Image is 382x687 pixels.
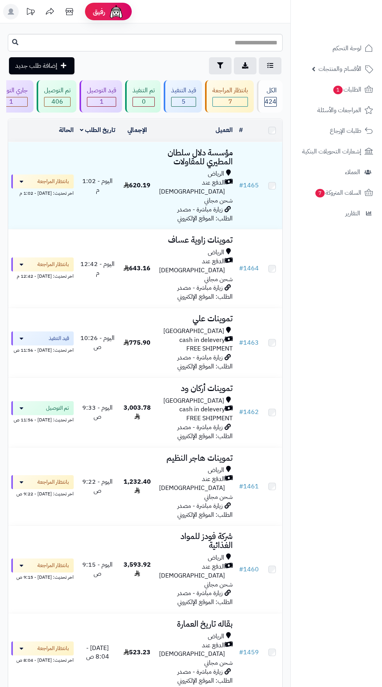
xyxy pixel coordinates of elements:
span: شحن مجاني [204,658,233,668]
span: الأقسام والمنتجات [318,63,361,74]
span: [GEOGRAPHIC_DATA] [163,327,224,336]
span: زيارة مباشرة - مصدر الطلب: الموقع الإلكتروني [177,423,233,441]
a: الحالة [59,125,74,135]
span: الرياض [208,169,224,178]
span: cash in delevery [179,405,225,414]
span: الرياض [208,553,224,562]
span: الدفع عند [DEMOGRAPHIC_DATA] [159,475,225,493]
span: 7 [315,188,325,197]
span: زيارة مباشرة - مصدر الطلب: الموقع الإلكتروني [177,205,233,223]
a: التقارير [295,204,377,223]
div: 5 [172,97,196,106]
span: 643.16 [124,264,150,273]
a: #1462 [239,407,259,417]
span: إضافة طلب جديد [15,61,57,70]
span: # [239,264,243,273]
span: الدفع عند [DEMOGRAPHIC_DATA] [159,641,225,659]
span: شحن مجاني [204,275,233,284]
div: اخر تحديث: [DATE] - 8:04 ص [11,655,74,664]
span: السلات المتروكة [315,187,361,198]
span: الدفع عند [DEMOGRAPHIC_DATA] [159,178,225,196]
span: العملاء [345,167,360,178]
span: 3,003.78 [124,403,151,421]
div: قيد التوصيل [87,86,116,95]
span: شحن مجاني [204,492,233,502]
span: # [239,181,243,190]
span: 1,232.40 [124,477,151,495]
a: قيد التوصيل 1 [78,80,124,113]
a: إشعارات التحويلات البنكية [295,142,377,161]
div: تم التوصيل [44,86,71,95]
span: شحن مجاني [204,580,233,589]
span: [DATE] - 8:04 ص [86,643,109,662]
span: FREE SHIPMENT [186,344,233,353]
span: 1 [87,97,116,106]
span: # [239,565,243,574]
span: cash in delevery [179,336,225,345]
span: 523.23 [124,648,150,657]
div: اخر تحديث: [DATE] - 11:56 ص [11,345,74,354]
a: #1461 [239,482,259,491]
span: الرياض [208,632,224,641]
img: ai-face.png [108,4,124,19]
span: اليوم - 9:15 ص [82,560,113,578]
img: logo-2.png [329,15,375,31]
span: لوحة التحكم [332,43,361,54]
span: 7 [213,97,248,106]
a: لوحة التحكم [295,39,377,58]
a: #1459 [239,648,259,657]
span: زيارة مباشرة - مصدر الطلب: الموقع الإلكتروني [177,588,233,607]
span: # [239,338,243,347]
h3: تموينات علي [159,314,233,323]
span: 406 [44,97,70,106]
span: بانتظار المراجعة [37,478,69,486]
span: 0 [133,97,154,106]
div: اخر تحديث: [DATE] - 11:56 ص [11,415,74,423]
div: اخر تحديث: [DATE] - 12:42 م [11,271,74,280]
span: اليوم - 12:42 م [80,259,115,278]
a: تحديثات المنصة [21,4,40,21]
span: اليوم - 9:33 ص [82,403,113,421]
a: #1460 [239,565,259,574]
a: تم التنفيذ 0 [124,80,162,113]
div: اخر تحديث: [DATE] - 9:15 ص [11,572,74,581]
div: تم التنفيذ [133,86,155,95]
a: بانتظار المراجعة 7 [203,80,255,113]
span: إشعارات التحويلات البنكية [302,146,361,157]
span: قيد التنفيذ [49,335,69,342]
span: 424 [265,97,276,106]
span: # [239,407,243,417]
div: الكل [264,86,277,95]
span: بانتظار المراجعة [37,178,69,185]
a: قيد التنفيذ 5 [162,80,203,113]
a: السلات المتروكة7 [295,183,377,202]
a: الكل424 [255,80,284,113]
div: قيد التنفيذ [171,86,196,95]
h3: مؤسسة دلال سلطان المطيري للمقاولات [159,148,233,166]
h3: تموينات أركان ود [159,384,233,393]
a: تاريخ الطلب [80,125,115,135]
div: اخر تحديث: [DATE] - 1:02 م [11,188,74,197]
a: #1463 [239,338,259,347]
span: 775.90 [124,338,150,347]
div: بانتظار المراجعة [212,86,248,95]
a: تم التوصيل 406 [35,80,78,113]
span: # [239,648,243,657]
span: زيارة مباشرة - مصدر الطلب: الموقع الإلكتروني [177,283,233,301]
span: التقارير [345,208,360,219]
a: #1465 [239,181,259,190]
h3: بقاله تاريخ العمارة [159,620,233,629]
span: رفيق [93,7,105,16]
a: الإجمالي [127,125,147,135]
span: 1 [333,85,343,94]
span: طلبات الإرجاع [330,125,361,136]
span: الرياض [208,466,224,475]
span: المراجعات والأسئلة [317,105,361,116]
span: بانتظار المراجعة [37,261,69,268]
a: إضافة طلب جديد [9,57,74,74]
span: 620.19 [124,181,150,190]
